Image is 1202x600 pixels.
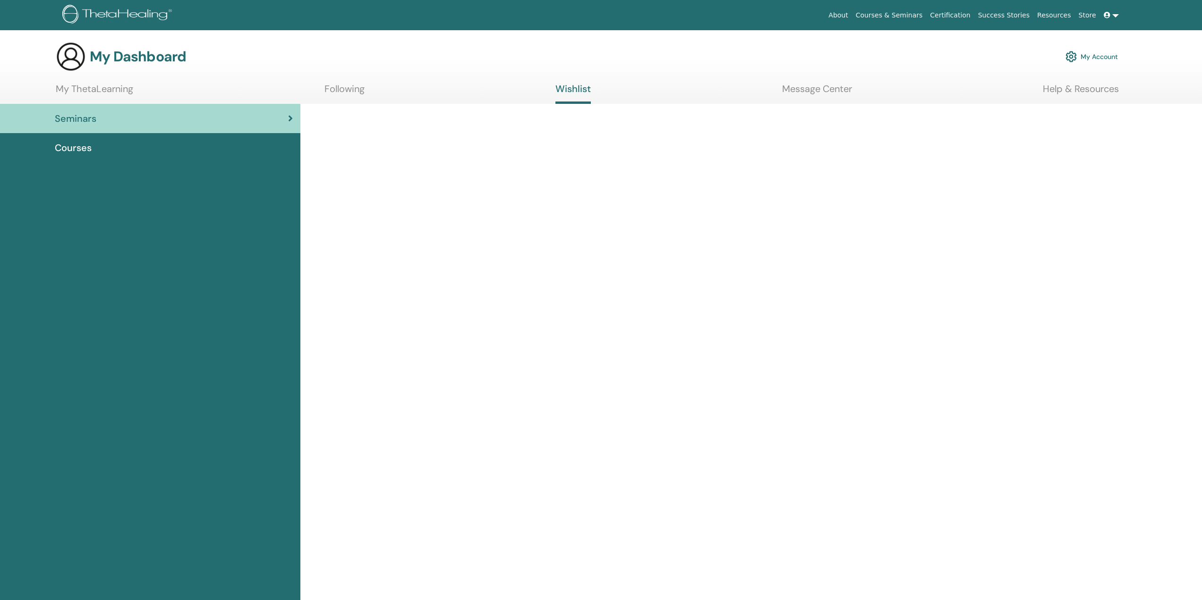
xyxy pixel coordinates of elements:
[55,141,92,155] span: Courses
[555,83,591,104] a: Wishlist
[1043,83,1119,101] a: Help & Resources
[1075,7,1100,24] a: Store
[1066,46,1118,67] a: My Account
[926,7,974,24] a: Certification
[1066,49,1077,65] img: cog.svg
[825,7,852,24] a: About
[62,5,175,26] img: logo.png
[1033,7,1075,24] a: Resources
[55,111,96,126] span: Seminars
[782,83,852,101] a: Message Center
[852,7,927,24] a: Courses & Seminars
[974,7,1033,24] a: Success Stories
[56,42,86,72] img: generic-user-icon.jpg
[324,83,365,101] a: Following
[90,48,186,65] h3: My Dashboard
[56,83,133,101] a: My ThetaLearning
